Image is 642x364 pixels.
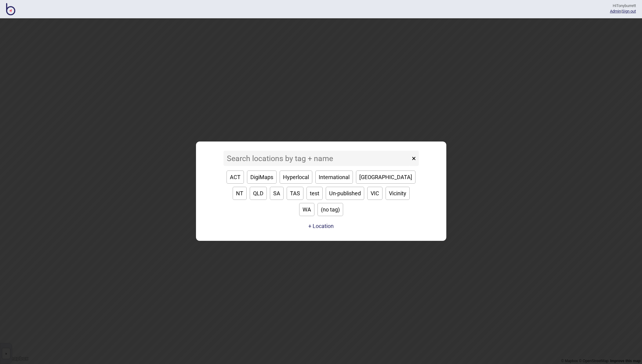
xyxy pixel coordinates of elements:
button: SA [270,187,284,200]
button: + Location [308,223,334,229]
button: TAS [287,187,303,200]
button: (no tag) [317,203,343,216]
button: × [409,151,419,166]
button: [GEOGRAPHIC_DATA] [356,171,415,184]
button: International [315,171,353,184]
button: Vicinity [386,187,410,200]
button: test [306,187,323,200]
button: Un-published [326,187,364,200]
button: Sign out [622,9,636,13]
img: BindiMaps CMS [6,3,15,15]
input: Search locations by tag + name [223,151,410,166]
a: + Location [307,221,335,232]
span: | [610,9,622,13]
button: WA [299,203,314,216]
button: Hyperlocal [280,171,312,184]
button: QLD [250,187,267,200]
button: ACT [227,171,244,184]
div: Hi Tonyburrett [610,3,636,9]
button: DigiMaps [247,171,277,184]
a: Admin [610,9,621,13]
button: NT [233,187,247,200]
button: VIC [367,187,383,200]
